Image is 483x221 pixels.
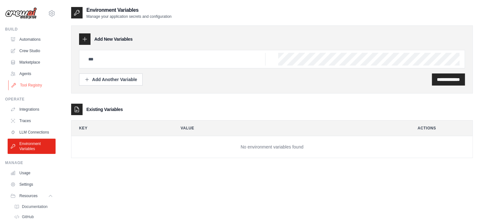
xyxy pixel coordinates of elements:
div: Add Another Variable [84,76,137,83]
a: Tool Registry [8,80,56,90]
a: Documentation [11,202,56,211]
img: Logo [5,7,37,19]
a: Automations [8,34,56,45]
span: GitHub [22,214,34,219]
td: No environment variables found [71,136,473,158]
h3: Existing Variables [86,106,123,113]
a: Crew Studio [8,46,56,56]
span: Resources [19,193,37,198]
th: Actions [410,121,473,136]
div: Build [5,27,56,32]
div: Operate [5,97,56,102]
a: Traces [8,116,56,126]
p: Manage your application secrets and configuration [86,14,171,19]
a: Marketplace [8,57,56,67]
button: Add Another Variable [79,73,143,86]
a: Integrations [8,104,56,114]
a: Agents [8,69,56,79]
a: Usage [8,168,56,178]
th: Value [173,121,405,136]
h2: Environment Variables [86,6,171,14]
a: LLM Connections [8,127,56,137]
div: Manage [5,160,56,165]
a: Settings [8,179,56,190]
span: Documentation [22,204,48,209]
a: Environment Variables [8,139,56,154]
button: Resources [8,191,56,201]
h3: Add New Variables [94,36,133,42]
th: Key [71,121,168,136]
